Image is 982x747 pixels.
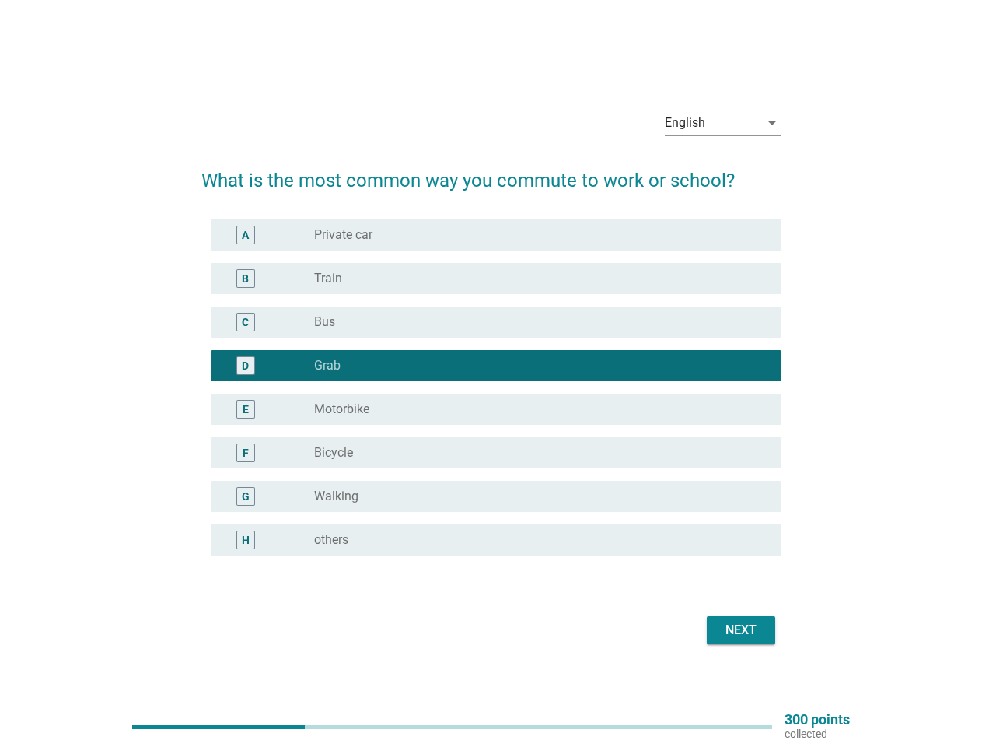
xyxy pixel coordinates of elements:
h2: What is the most common way you commute to work or school? [201,151,781,195]
label: Grab [314,358,341,373]
div: C [242,314,249,331]
div: D [242,358,249,374]
label: Motorbike [314,402,369,417]
div: H [242,532,250,549]
div: E [243,402,249,418]
div: A [242,227,249,244]
button: Next [707,616,775,644]
div: English [665,116,705,130]
p: collected [785,727,850,741]
label: Bus [314,314,335,330]
label: Train [314,271,342,286]
label: Walking [314,489,358,504]
div: F [243,445,249,461]
label: others [314,532,348,548]
label: Private car [314,227,372,243]
div: G [242,489,250,505]
p: 300 points [785,713,850,727]
div: B [242,271,249,287]
div: Next [719,621,763,640]
label: Bicycle [314,445,353,461]
i: arrow_drop_down [763,114,781,132]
